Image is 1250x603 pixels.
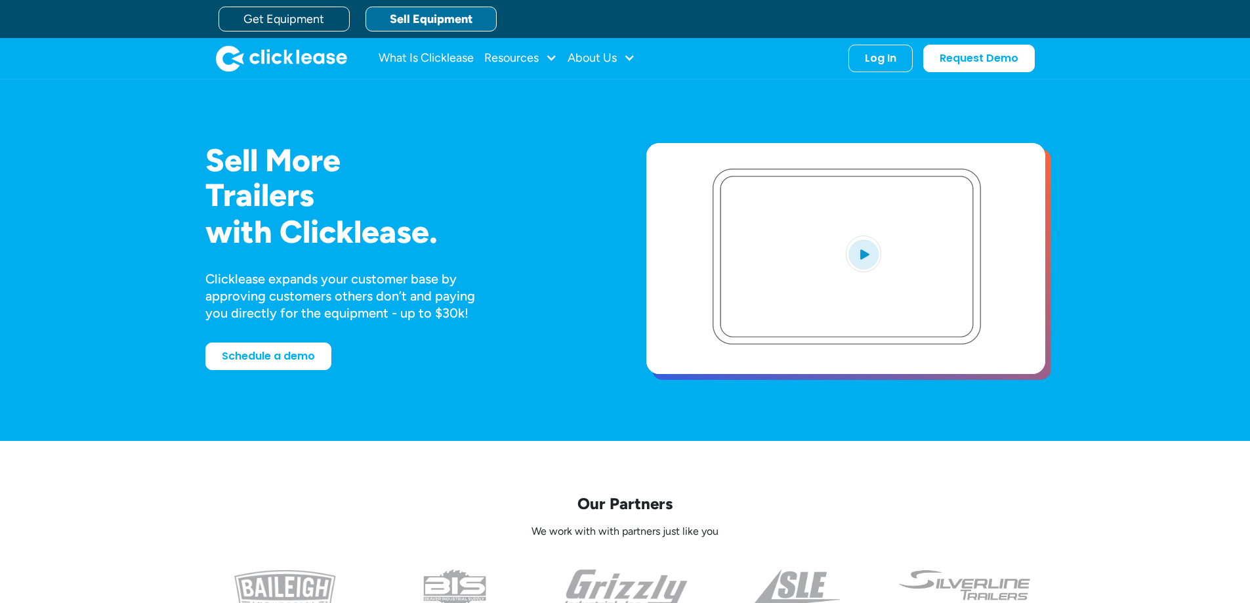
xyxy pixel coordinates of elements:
a: Get Equipment [219,7,350,31]
a: Schedule a demo [205,343,331,370]
div: Log In [865,52,896,65]
img: Clicklease logo [216,45,347,72]
a: What Is Clicklease [379,45,474,72]
a: Sell Equipment [365,7,497,31]
p: Our Partners [205,493,1045,514]
h1: with Clicklease. [205,215,604,249]
h1: Trailers [205,178,604,213]
p: We work with with partners just like you [205,525,1045,539]
a: Request Demo [923,45,1035,72]
img: Blue play button logo on a light blue circular background [846,236,881,272]
div: Clicklease expands your customer base by approving customers others don’t and paying you directly... [205,270,499,322]
h1: Sell More [205,143,604,178]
